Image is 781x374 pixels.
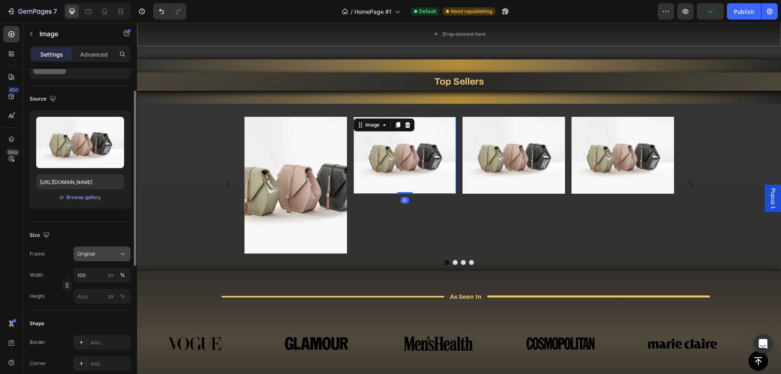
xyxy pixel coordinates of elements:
div: Undo/Redo [153,3,186,20]
img: image_demo.jpg [216,94,319,171]
img: preview-image [36,117,124,168]
div: Open Intercom Messenger [753,334,773,354]
button: Carousel Back Arrow [79,151,102,174]
img: [object Object] [511,286,580,355]
div: Image [227,98,244,106]
div: px [108,271,114,279]
button: Dot [324,237,329,242]
input: px% [74,289,131,304]
img: Alt image [633,286,702,355]
img: Alt image [23,286,92,355]
span: / [351,7,353,16]
button: % [106,291,116,301]
span: Popup 1 [632,165,640,186]
img: image_demo.jpg [434,94,537,171]
p: 7 [53,7,57,16]
img: image_demo.jpg [325,94,428,171]
div: Publish [734,7,754,16]
p: Advanced [80,50,108,59]
span: or [59,192,64,202]
p: Settings [40,50,63,59]
button: Browse gallery [66,193,101,201]
span: Default [419,8,436,15]
img: image_demo.jpg [107,94,210,231]
div: Border [30,339,46,346]
div: Source [30,94,58,105]
p: Image [39,29,109,39]
div: 0 [264,174,272,181]
div: Beta [6,149,20,155]
button: Original [74,247,131,261]
img: [object Object] [267,314,336,328]
button: Carousel Next Arrow [542,151,565,174]
div: Drop element here [305,8,349,15]
label: Width [30,271,43,279]
div: Corner [30,360,46,367]
iframe: Design area [137,23,781,374]
p: As Seen In [313,270,345,278]
span: Original [77,250,95,258]
button: % [106,270,116,280]
div: 450 [8,87,20,93]
button: 7 [3,3,61,20]
div: Browse gallery [66,194,101,201]
div: px [108,293,114,300]
button: Publish [727,3,761,20]
button: px [118,270,127,280]
input: https://example.com/image.jpg [36,175,124,189]
span: Need republishing [451,8,492,15]
button: Dot [332,237,337,242]
input: px% [74,268,131,282]
span: HomePage #1 [354,7,391,16]
label: Frame [30,250,45,258]
button: Dot [316,237,321,242]
img: Alt image [145,286,214,355]
div: Add... [90,339,129,346]
div: % [120,293,125,300]
div: Size [30,230,51,241]
img: [object Object] [389,301,458,340]
button: Dot [308,237,312,242]
button: px [118,291,127,301]
div: Shape [30,320,44,327]
div: Add... [90,360,129,367]
label: Height [30,293,45,300]
div: % [120,271,125,279]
